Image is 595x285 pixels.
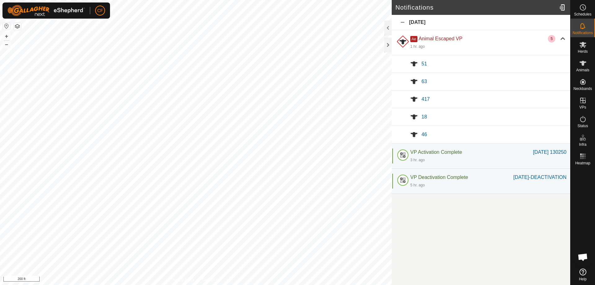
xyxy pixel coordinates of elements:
[7,5,85,16] img: Gallagher Logo
[3,33,10,40] button: +
[576,68,589,72] span: Animals
[421,114,427,119] span: 18
[410,182,425,188] div: 5 hr. ago
[574,12,591,16] span: Schedules
[395,4,557,11] h2: Notifications
[579,277,587,281] span: Help
[571,266,595,283] a: Help
[410,149,462,155] span: VP Activation Complete
[573,87,592,91] span: Neckbands
[577,124,588,128] span: Status
[574,248,592,266] div: Open chat
[513,174,566,181] div: [DATE]-DEACTIVATION
[3,41,10,48] button: –
[410,36,417,42] span: Ae
[548,35,555,42] div: 5
[410,175,468,180] span: VP Deactivation Complete
[421,79,427,84] span: 63
[419,36,462,41] span: Animal Escaped VP
[579,143,586,146] span: Infra
[202,277,220,283] a: Contact Us
[573,31,593,35] span: Notifications
[410,44,425,49] div: 1 hr. ago
[579,105,586,109] span: VPs
[533,149,566,156] div: [DATE] 130250
[421,61,427,66] span: 51
[421,96,430,102] span: 417
[392,15,570,30] div: [DATE]
[14,23,21,30] button: Map Layers
[3,22,10,30] button: Reset Map
[171,277,195,283] a: Privacy Policy
[97,7,103,14] span: CF
[578,50,588,53] span: Herds
[575,161,590,165] span: Heatmap
[421,132,427,137] span: 46
[410,157,425,163] div: 3 hr. ago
